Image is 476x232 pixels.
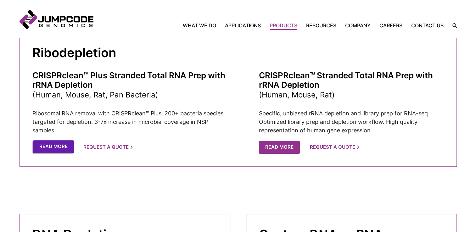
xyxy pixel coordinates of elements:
[407,22,448,29] a: Contact Us
[310,141,359,154] a: Request a Quote
[448,23,457,28] label: Search the site.
[32,91,226,99] em: (Human, Mouse, Rat, Pan Bacteria)
[259,71,436,99] h3: CRISPRclean™ Stranded Total RNA Prep with rRNA Depletion
[32,71,226,99] h3: CRISPRclean™ Plus Stranded Total RNA Prep with rRNA Depletion
[259,91,436,99] em: (Human, Mouse, Rat)
[265,22,302,29] a: Products
[221,22,265,29] a: Applications
[32,45,444,61] h2: Ribodepletion
[302,22,341,29] a: Resources
[93,22,448,29] nav: Primary Navigation
[375,22,407,29] a: Careers
[341,22,375,29] a: Company
[83,141,133,154] a: Request a Quote
[33,140,74,153] a: Read More
[32,109,226,135] p: Ribosomal RNA removal with CRISPRclean™ Plus. 200+ bacteria species targeted for depletion. 3-7x ...
[183,22,221,29] a: What We Do
[259,109,436,135] p: Specific, unbiased rRNA depletion and library prep for RNA-seq. Optimized library prep and deplet...
[259,141,300,154] a: Read More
